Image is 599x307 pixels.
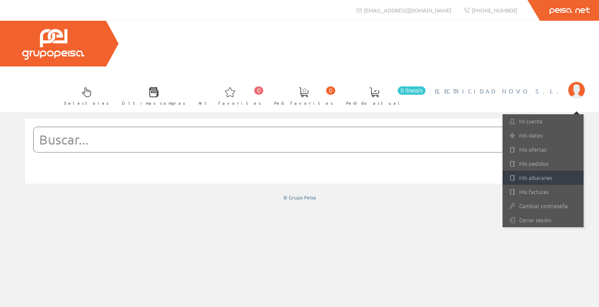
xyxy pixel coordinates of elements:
a: Últimas compras [114,80,190,111]
a: Mis albaranes [502,171,584,185]
a: Mis pedidos [502,157,584,171]
span: Selectores [64,99,109,107]
span: 0 [326,86,335,95]
span: [EMAIL_ADDRESS][DOMAIN_NAME] [364,7,451,14]
a: ELECTRICIDAD NOVO S.L. [435,80,585,88]
a: Mi cuenta [502,114,584,128]
span: ELECTRICIDAD NOVO S.L. [435,87,564,95]
a: Mis ofertas [502,142,584,157]
div: © Grupo Peisa [25,194,574,201]
a: Selectores [56,80,113,111]
span: Últimas compras [122,99,186,107]
a: Mis facturas [502,185,584,199]
span: 0 [254,86,263,95]
input: Buscar... [34,127,545,152]
a: Mis datos [502,128,584,142]
a: Cambiar contraseña [502,199,584,213]
a: Cerrar sesión [502,213,584,227]
span: Ped. favoritos [274,99,333,107]
span: [PHONE_NUMBER] [472,7,517,14]
img: Grupo Peisa [22,29,84,60]
span: Art. favoritos [198,99,261,107]
span: Pedido actual [346,99,403,107]
span: 0 línea/s [398,86,426,95]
